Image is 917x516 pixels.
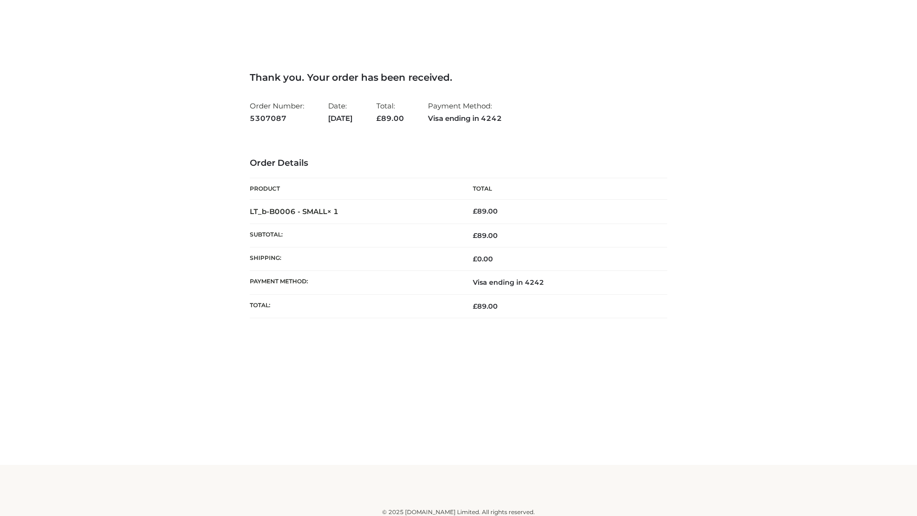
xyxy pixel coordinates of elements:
span: £ [473,207,477,215]
span: 89.00 [376,114,404,123]
li: Total: [376,97,404,127]
th: Total: [250,294,458,318]
th: Product [250,178,458,200]
th: Payment method: [250,271,458,294]
h3: Thank you. Your order has been received. [250,72,667,83]
span: £ [473,231,477,240]
span: 89.00 [473,302,498,311]
strong: × 1 [327,207,339,216]
span: £ [473,255,477,263]
strong: 5307087 [250,112,304,125]
th: Total [458,178,667,200]
th: Shipping: [250,247,458,271]
h3: Order Details [250,158,667,169]
li: Date: [328,97,352,127]
td: Visa ending in 4242 [458,271,667,294]
strong: LT_b-B0006 - SMALL [250,207,339,216]
strong: [DATE] [328,112,352,125]
span: 89.00 [473,231,498,240]
span: £ [376,114,381,123]
bdi: 0.00 [473,255,493,263]
span: £ [473,302,477,311]
bdi: 89.00 [473,207,498,215]
th: Subtotal: [250,224,458,247]
strong: Visa ending in 4242 [428,112,502,125]
li: Order Number: [250,97,304,127]
li: Payment Method: [428,97,502,127]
